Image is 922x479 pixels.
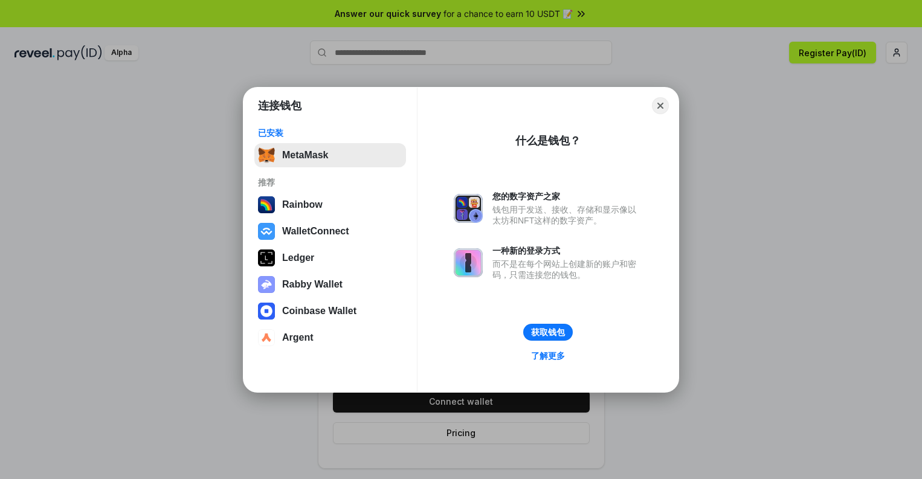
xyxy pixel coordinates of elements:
button: 获取钱包 [523,324,573,341]
img: svg+xml,%3Csvg%20xmlns%3D%22http%3A%2F%2Fwww.w3.org%2F2000%2Fsvg%22%20fill%3D%22none%22%20viewBox... [454,248,483,277]
div: MetaMask [282,150,328,161]
div: 了解更多 [531,350,565,361]
button: Argent [254,326,406,350]
div: Argent [282,332,314,343]
div: Rainbow [282,199,323,210]
img: svg+xml,%3Csvg%20width%3D%2228%22%20height%3D%2228%22%20viewBox%3D%220%200%2028%2028%22%20fill%3D... [258,329,275,346]
div: 获取钱包 [531,327,565,338]
div: 什么是钱包？ [515,133,581,148]
img: svg+xml,%3Csvg%20xmlns%3D%22http%3A%2F%2Fwww.w3.org%2F2000%2Fsvg%22%20fill%3D%22none%22%20viewBox... [258,276,275,293]
button: Ledger [254,246,406,270]
button: Rainbow [254,193,406,217]
div: 而不是在每个网站上创建新的账户和密码，只需连接您的钱包。 [492,259,642,280]
button: Coinbase Wallet [254,299,406,323]
div: Ledger [282,252,314,263]
img: svg+xml,%3Csvg%20fill%3D%22none%22%20height%3D%2233%22%20viewBox%3D%220%200%2035%2033%22%20width%... [258,147,275,164]
img: svg+xml,%3Csvg%20width%3D%2228%22%20height%3D%2228%22%20viewBox%3D%220%200%2028%2028%22%20fill%3D... [258,303,275,320]
div: Coinbase Wallet [282,306,356,317]
img: svg+xml,%3Csvg%20width%3D%22120%22%20height%3D%22120%22%20viewBox%3D%220%200%20120%20120%22%20fil... [258,196,275,213]
div: 一种新的登录方式 [492,245,642,256]
button: Close [652,97,669,114]
button: WalletConnect [254,219,406,243]
div: 钱包用于发送、接收、存储和显示像以太坊和NFT这样的数字资产。 [492,204,642,226]
a: 了解更多 [524,348,572,364]
button: Rabby Wallet [254,272,406,297]
div: 您的数字资产之家 [492,191,642,202]
div: WalletConnect [282,226,349,237]
img: svg+xml,%3Csvg%20xmlns%3D%22http%3A%2F%2Fwww.w3.org%2F2000%2Fsvg%22%20width%3D%2228%22%20height%3... [258,249,275,266]
img: svg+xml,%3Csvg%20width%3D%2228%22%20height%3D%2228%22%20viewBox%3D%220%200%2028%2028%22%20fill%3D... [258,223,275,240]
div: 已安装 [258,127,402,138]
div: 推荐 [258,177,402,188]
button: MetaMask [254,143,406,167]
img: svg+xml,%3Csvg%20xmlns%3D%22http%3A%2F%2Fwww.w3.org%2F2000%2Fsvg%22%20fill%3D%22none%22%20viewBox... [454,194,483,223]
div: Rabby Wallet [282,279,343,290]
h1: 连接钱包 [258,98,301,113]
